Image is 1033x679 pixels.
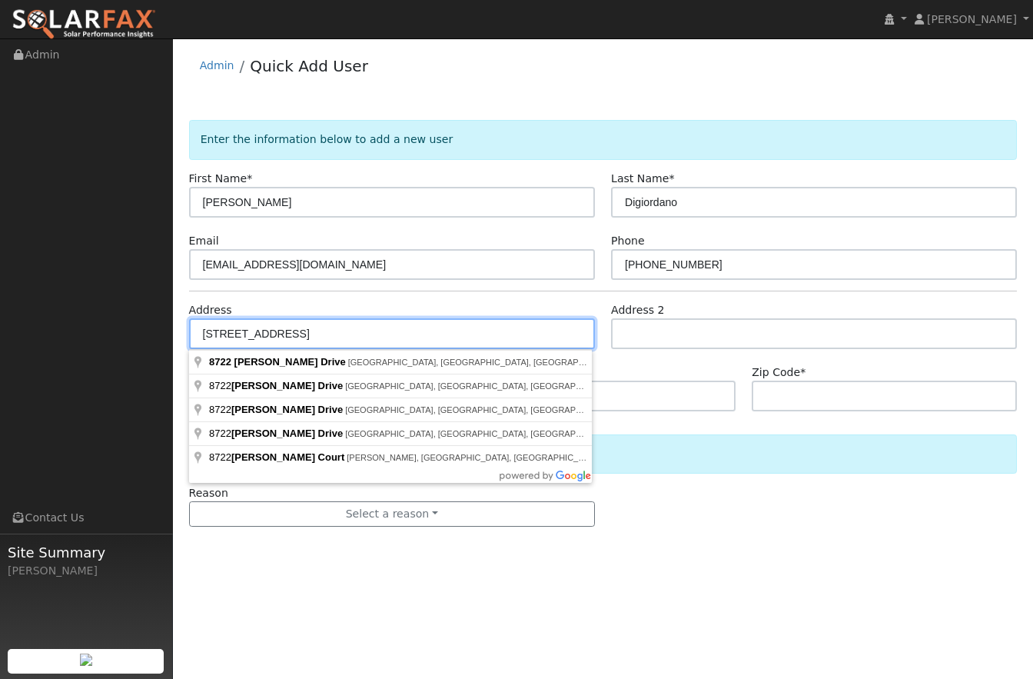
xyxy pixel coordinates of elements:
[12,8,156,41] img: SolarFax
[189,233,219,249] label: Email
[209,451,347,463] span: 8722
[209,404,345,415] span: 8722
[231,380,343,391] span: [PERSON_NAME] Drive
[347,453,602,462] span: [PERSON_NAME], [GEOGRAPHIC_DATA], [GEOGRAPHIC_DATA]
[611,233,645,249] label: Phone
[669,172,674,185] span: Required
[927,13,1017,25] span: [PERSON_NAME]
[189,171,253,187] label: First Name
[200,59,234,72] a: Admin
[345,405,619,414] span: [GEOGRAPHIC_DATA], [GEOGRAPHIC_DATA], [GEOGRAPHIC_DATA]
[8,542,164,563] span: Site Summary
[234,356,346,368] span: [PERSON_NAME] Drive
[209,380,345,391] span: 8722
[345,381,619,391] span: [GEOGRAPHIC_DATA], [GEOGRAPHIC_DATA], [GEOGRAPHIC_DATA]
[250,57,368,75] a: Quick Add User
[209,428,345,439] span: 8722
[247,172,252,185] span: Required
[189,302,232,318] label: Address
[189,120,1018,159] div: Enter the information below to add a new user
[189,501,595,528] button: Select a reason
[189,434,1018,474] div: Select the reason for adding this user
[348,358,622,367] span: [GEOGRAPHIC_DATA], [GEOGRAPHIC_DATA], [GEOGRAPHIC_DATA]
[189,485,228,501] label: Reason
[231,404,343,415] span: [PERSON_NAME] Drive
[611,302,665,318] label: Address 2
[800,366,805,378] span: Required
[752,364,805,381] label: Zip Code
[611,171,674,187] label: Last Name
[80,654,92,666] img: retrieve
[8,563,164,579] div: [PERSON_NAME]
[345,429,619,438] span: [GEOGRAPHIC_DATA], [GEOGRAPHIC_DATA], [GEOGRAPHIC_DATA]
[209,356,231,368] span: 8722
[231,428,343,439] span: [PERSON_NAME] Drive
[231,451,344,463] span: [PERSON_NAME] Court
